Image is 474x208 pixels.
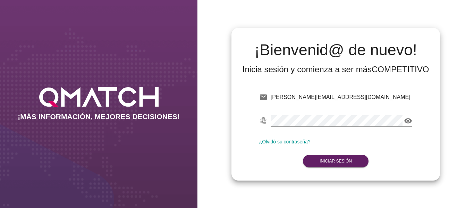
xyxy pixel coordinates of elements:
div: Inicia sesión y comienza a ser más [243,64,429,75]
h2: ¡Bienvenid@ de nuevo! [243,42,429,58]
input: E-mail [271,92,413,103]
strong: Iniciar Sesión [320,159,352,164]
i: visibility [404,117,412,125]
a: ¿Olvidó su contraseña? [259,139,311,144]
h2: ¡MÁS INFORMACIÓN, MEJORES DECISIONES! [18,113,180,121]
i: email [259,93,268,101]
strong: COMPETITIVO [372,65,429,74]
button: Iniciar Sesión [303,155,369,167]
i: fingerprint [259,117,268,125]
